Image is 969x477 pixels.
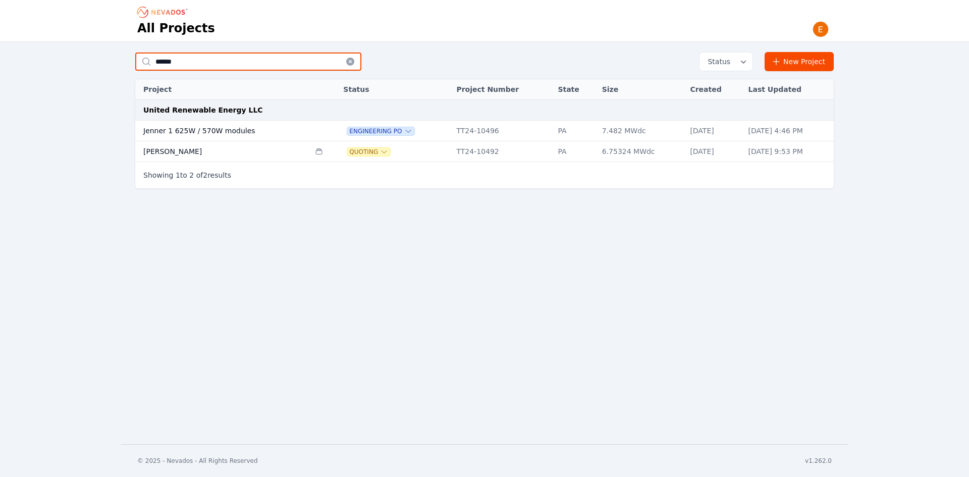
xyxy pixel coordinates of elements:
[135,100,834,121] td: United Renewable Energy LLC
[137,4,191,20] nav: Breadcrumb
[135,121,834,141] tr: Jenner 1 625W / 570W modulesEngineering POTT24-10496PA7.482 MWdc[DATE][DATE] 4:46 PM
[137,457,258,465] div: © 2025 - Nevados - All Rights Reserved
[597,79,685,100] th: Size
[597,141,685,162] td: 6.75324 MWdc
[553,79,597,100] th: State
[451,141,553,162] td: TT24-10492
[137,20,215,36] h1: All Projects
[699,52,752,71] button: Status
[685,79,743,100] th: Created
[765,52,834,71] a: New Project
[805,457,832,465] div: v1.262.0
[135,121,310,141] td: Jenner 1 625W / 570W modules
[553,141,597,162] td: PA
[704,57,730,67] span: Status
[203,171,207,179] span: 2
[176,171,180,179] span: 1
[743,121,834,141] td: [DATE] 4:46 PM
[743,79,834,100] th: Last Updated
[189,171,194,179] span: 2
[135,141,834,162] tr: [PERSON_NAME]QuotingTT24-10492PA6.75324 MWdc[DATE][DATE] 9:53 PM
[685,121,743,141] td: [DATE]
[685,141,743,162] td: [DATE]
[347,148,390,156] button: Quoting
[597,121,685,141] td: 7.482 MWdc
[451,121,553,141] td: TT24-10496
[451,79,553,100] th: Project Number
[553,121,597,141] td: PA
[135,141,310,162] td: [PERSON_NAME]
[143,170,231,180] p: Showing to of results
[347,127,414,135] button: Engineering PO
[338,79,451,100] th: Status
[743,141,834,162] td: [DATE] 9:53 PM
[135,79,310,100] th: Project
[813,21,829,37] img: Emily Walker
